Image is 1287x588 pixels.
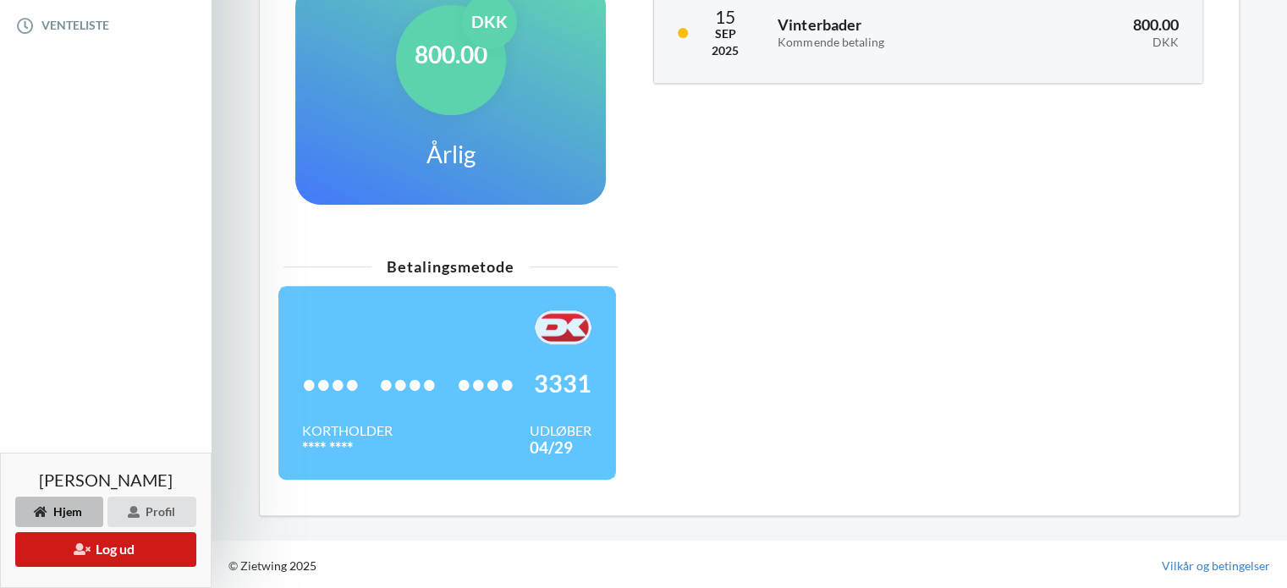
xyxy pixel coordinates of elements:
[1020,36,1179,50] div: DKK
[712,25,739,42] div: Sep
[426,139,476,169] h1: Årlig
[283,259,618,274] div: Betalingsmetode
[1020,15,1179,49] h3: 800.00
[107,497,196,527] div: Profil
[778,36,996,50] div: Kommende betaling
[1162,558,1270,574] a: Vilkår og betingelser
[534,375,591,392] span: 3331
[712,8,739,25] div: 15
[39,471,173,488] span: [PERSON_NAME]
[530,439,591,456] div: 04/29
[535,310,591,344] img: F+AAQC4Rur0ZFP9BwAAAABJRU5ErkJggg==
[712,42,739,59] div: 2025
[415,39,487,69] h1: 800.00
[302,422,393,439] div: Kortholder
[302,375,360,392] span: ••••
[15,532,196,567] button: Log ud
[530,422,591,439] div: Udløber
[15,497,103,527] div: Hjem
[778,15,996,49] h3: Vinterbader
[457,375,514,392] span: ••••
[379,375,437,392] span: ••••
